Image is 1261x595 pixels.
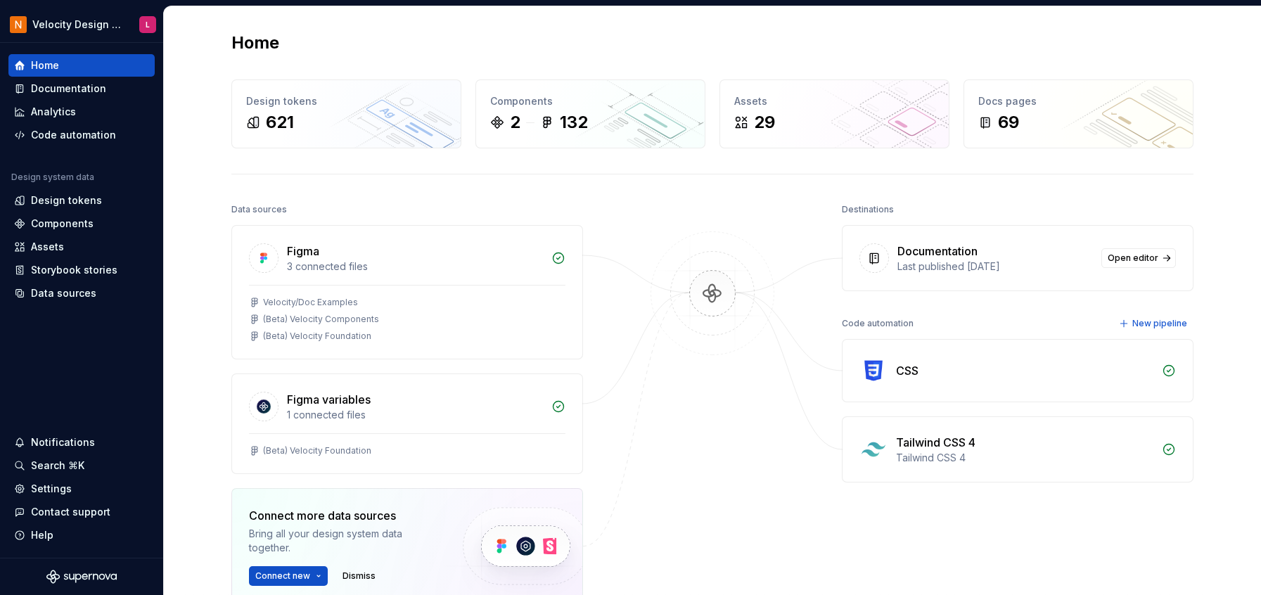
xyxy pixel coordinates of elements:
div: Docs pages [978,94,1179,108]
a: Settings [8,478,155,500]
a: Docs pages69 [964,79,1193,148]
div: Analytics [31,105,76,119]
a: Assets [8,236,155,258]
button: Velocity Design System by NAVEXL [3,9,160,39]
div: 29 [754,111,775,134]
div: Code automation [31,128,116,142]
button: Notifications [8,431,155,454]
div: Storybook stories [31,263,117,277]
div: Tailwind CSS 4 [896,451,1153,465]
div: Connect more data sources [249,507,439,524]
div: 1 connected files [287,408,543,422]
div: Settings [31,482,72,496]
div: Design system data [11,172,94,183]
div: Components [31,217,94,231]
div: Destinations [842,200,894,219]
svg: Supernova Logo [46,570,117,584]
div: Velocity Design System by NAVEX [32,18,122,32]
a: Documentation [8,77,155,100]
div: Components [490,94,691,108]
div: Data sources [231,200,287,219]
a: Design tokens [8,189,155,212]
span: Open editor [1108,252,1158,264]
div: Bring all your design system data together. [249,527,439,555]
button: Search ⌘K [8,454,155,477]
span: Dismiss [343,570,376,582]
div: Figma [287,243,319,260]
div: Data sources [31,286,96,300]
a: Storybook stories [8,259,155,281]
div: Assets [734,94,935,108]
div: 3 connected files [287,260,543,274]
div: Tailwind CSS 4 [896,434,975,451]
div: Help [31,528,53,542]
a: Code automation [8,124,155,146]
div: Last published [DATE] [897,260,1093,274]
div: 69 [998,111,1019,134]
button: New pipeline [1115,314,1193,333]
a: Home [8,54,155,77]
img: bb28370b-b938-4458-ba0e-c5bddf6d21d4.png [10,16,27,33]
a: Assets29 [719,79,949,148]
div: L [146,19,150,30]
div: (Beta) Velocity Foundation [263,331,371,342]
a: Components [8,212,155,235]
div: (Beta) Velocity Foundation [263,445,371,456]
div: Code automation [842,314,914,333]
button: Contact support [8,501,155,523]
div: Velocity/Doc Examples [263,297,358,308]
div: 621 [266,111,294,134]
div: Home [31,58,59,72]
div: 2 [510,111,520,134]
button: Help [8,524,155,546]
div: Documentation [897,243,978,260]
a: Figma variables1 connected files(Beta) Velocity Foundation [231,373,583,474]
a: Open editor [1101,248,1176,268]
span: Connect new [255,570,310,582]
a: Figma3 connected filesVelocity/Doc Examples(Beta) Velocity Components(Beta) Velocity Foundation [231,225,583,359]
div: Assets [31,240,64,254]
h2: Home [231,32,279,54]
div: CSS [896,362,918,379]
div: Notifications [31,435,95,449]
button: Dismiss [336,566,382,586]
span: New pipeline [1132,318,1187,329]
div: Search ⌘K [31,459,84,473]
a: Analytics [8,101,155,123]
div: Documentation [31,82,106,96]
button: Connect new [249,566,328,586]
a: Data sources [8,282,155,305]
a: Components2132 [475,79,705,148]
div: Design tokens [31,193,102,207]
div: 132 [560,111,588,134]
div: Design tokens [246,94,447,108]
div: Figma variables [287,391,371,408]
a: Design tokens621 [231,79,461,148]
div: (Beta) Velocity Components [263,314,379,325]
div: Contact support [31,505,110,519]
